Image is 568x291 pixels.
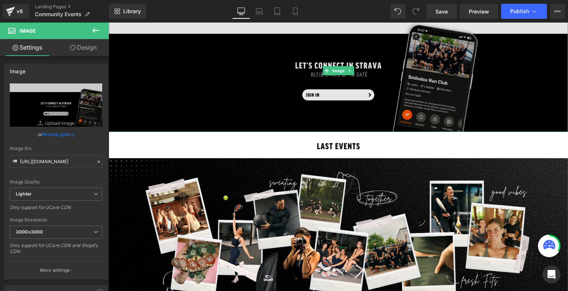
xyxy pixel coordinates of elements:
span: Preview [469,8,489,15]
a: Design [56,39,110,56]
div: v6 [15,6,24,16]
input: Link [10,155,102,168]
p: More settings [40,267,70,274]
span: Save [435,8,448,15]
span: Community Events [35,11,82,17]
a: Expand / Collapse [237,44,245,53]
button: Publish [501,4,547,19]
div: Open Intercom Messenger [542,265,560,283]
a: Mobile [286,4,304,19]
button: More settings [5,261,107,279]
button: Undo [390,4,405,19]
span: Image [222,44,238,53]
a: v6 [3,4,29,19]
a: Browse gallery [42,128,74,141]
div: Image [10,64,26,74]
div: Image Src [10,146,102,151]
a: Desktop [232,4,250,19]
a: Laptop [250,4,268,19]
div: or [10,130,102,138]
button: Redo [408,4,423,19]
b: 3000x3000 [16,229,43,235]
span: Publish [510,8,529,14]
button: More [550,4,565,19]
div: Image Quality [10,179,102,185]
a: New Library [109,4,146,19]
span: Image [20,28,36,34]
a: Preview [460,4,498,19]
div: Only support for UCare CDN and Shopify CDN [10,242,102,259]
span: Library [123,8,141,15]
div: Image Resolution [10,217,102,223]
a: Landing Pages [35,4,109,10]
b: Lighter [16,191,32,197]
a: Tablet [268,4,286,19]
div: Only support for UCare CDN [10,205,102,215]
